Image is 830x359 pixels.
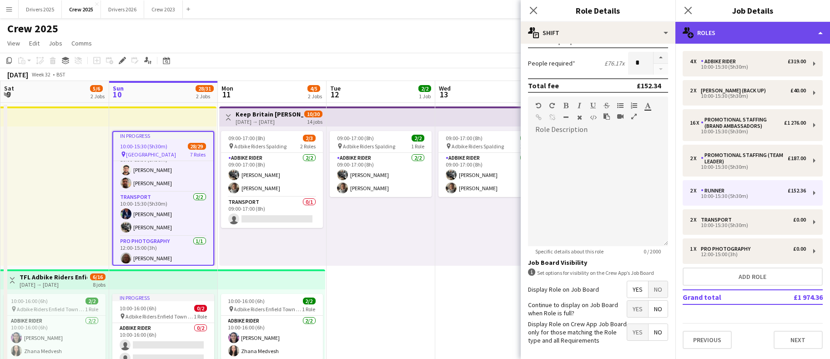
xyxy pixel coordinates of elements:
[690,246,701,252] div: 1 x
[85,306,98,313] span: 1 Role
[20,281,87,288] div: [DATE] → [DATE]
[528,248,611,255] span: Specific details about this role
[101,0,144,18] button: Drivers 2026
[228,135,265,142] span: 09:00-17:00 (8h)
[113,84,124,92] span: Sun
[690,165,806,169] div: 10:00-15:30 (5h30m)
[120,305,156,312] span: 10:00-16:00 (6h)
[68,37,96,49] a: Comms
[29,39,40,47] span: Edit
[4,37,24,49] a: View
[701,217,735,223] div: Transport
[4,84,14,92] span: Sat
[194,305,207,312] span: 0/2
[194,313,207,320] span: 1 Role
[221,131,323,228] div: 09:00-17:00 (8h)2/3 Adbike Riders Spalding2 RolesAdbike Rider2/209:00-17:00 (8h)[PERSON_NAME][PER...
[234,306,302,313] span: Adbike Riders Enfield Town to [GEOGRAPHIC_DATA]
[690,217,701,223] div: 2 x
[788,58,806,65] div: £319.00
[307,117,322,125] div: 14 jobs
[701,246,754,252] div: Pro Photography
[113,192,213,236] app-card-role: Transport2/210:00-15:30 (5h30m)[PERSON_NAME][PERSON_NAME]
[535,102,542,109] button: Undo
[221,197,323,228] app-card-role: Transport0/109:00-17:00 (8h)
[49,39,62,47] span: Jobs
[90,273,106,280] span: 6/16
[784,120,806,126] div: £1 276.00
[17,306,85,313] span: Adbike Riders Enfield Town to [GEOGRAPHIC_DATA]
[25,37,43,49] a: Edit
[690,252,806,257] div: 12:00-15:00 (3h)
[196,85,214,92] span: 28/31
[20,273,87,281] h3: TFL Adbike Riders Enfield to [GEOGRAPHIC_DATA]
[412,135,424,142] span: 2/2
[91,93,105,100] div: 2 Jobs
[30,71,53,78] span: Week 32
[304,111,322,117] span: 10/30
[191,151,206,158] span: 7 Roles
[590,114,596,121] button: HTML Code
[701,152,788,165] div: Promotional Staffing (Team Leader)
[236,118,303,125] div: [DATE] → [DATE]
[7,70,28,79] div: [DATE]
[690,155,701,162] div: 2 x
[337,135,374,142] span: 09:00-17:00 (8h)
[649,281,668,298] span: No
[7,39,20,47] span: View
[7,22,58,35] h1: Crew 2025
[303,298,316,304] span: 2/2
[452,143,504,150] span: Adbike Riders Spalding
[330,84,341,92] span: Tue
[330,131,432,197] app-job-card: 09:00-17:00 (8h)2/2 Adbike Riders Spalding1 RoleAdbike Rider2/209:00-17:00 (8h)[PERSON_NAME][PERS...
[528,301,627,317] label: Continue to display on Job Board when Role is full?
[113,132,213,139] div: In progress
[411,143,424,150] span: 1 Role
[221,84,233,92] span: Mon
[675,5,830,16] h3: Job Details
[520,143,533,150] span: 1 Role
[675,22,830,44] div: Roles
[307,85,320,92] span: 4/5
[788,187,806,194] div: £152.36
[604,102,610,109] button: Strikethrough
[576,114,583,121] button: Clear Formatting
[121,143,168,150] span: 10:00-15:30 (5h30m)
[300,143,316,150] span: 2 Roles
[19,0,62,18] button: Drivers 2025
[617,102,624,109] button: Unordered List
[701,187,728,194] div: Runner
[690,129,806,134] div: 10:00-15:30 (5h30m)
[631,102,637,109] button: Ordered List
[528,285,599,293] label: Display Role on Job Board
[521,22,675,44] div: Shift
[112,294,214,301] div: In progress
[631,113,637,120] button: Fullscreen
[528,320,627,345] label: Display Role on Crew App Job Board only for those matching the Role type and all Requirements
[113,236,213,267] app-card-role: Pro Photography1/112:00-15:00 (3h)[PERSON_NAME]
[330,153,432,197] app-card-role: Adbike Rider2/209:00-17:00 (8h)[PERSON_NAME][PERSON_NAME]
[528,81,559,90] div: Total fee
[690,94,806,98] div: 10:00-15:30 (5h30m)
[220,89,233,100] span: 11
[701,87,770,94] div: [PERSON_NAME] (Back Up)
[627,324,648,340] span: Yes
[604,59,624,67] div: £76.17 x
[683,268,823,286] button: Add role
[126,313,194,320] span: Adbike Riders Enfield Town to [GEOGRAPHIC_DATA]
[438,131,540,197] app-job-card: 09:00-17:00 (8h)2/2 Adbike Riders Spalding1 RoleAdbike Rider2/209:00-17:00 (8h)[PERSON_NAME][PERS...
[111,89,124,100] span: 10
[126,151,176,158] span: [GEOGRAPHIC_DATA]
[71,39,92,47] span: Comms
[690,223,806,228] div: 10:00-15:30 (5h30m)
[93,280,106,288] div: 8 jobs
[45,37,66,49] a: Jobs
[627,301,648,317] span: Yes
[793,217,806,223] div: £0.00
[649,324,668,340] span: No
[521,5,675,16] h3: Role Details
[617,113,624,120] button: Insert video
[112,131,214,266] app-job-card: In progress10:00-15:30 (5h30m)28/29 [GEOGRAPHIC_DATA]7 Roles[PERSON_NAME]Runner2/210:00-15:30 (5h...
